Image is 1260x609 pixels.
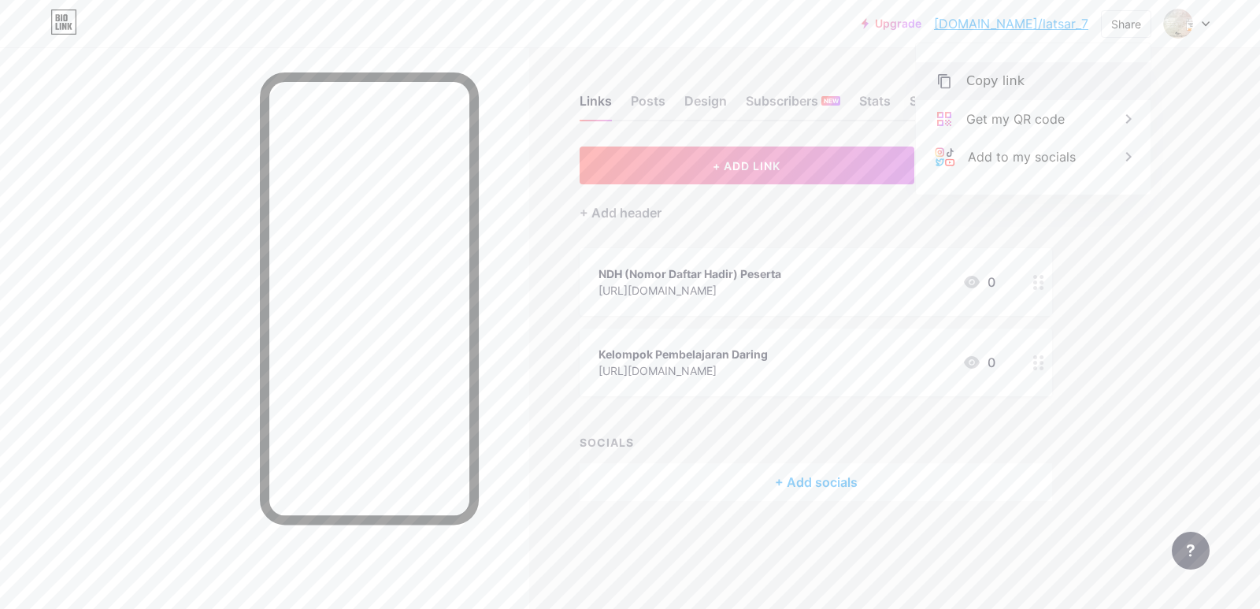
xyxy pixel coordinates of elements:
[684,91,727,120] div: Design
[598,346,768,362] div: Kelompok Pembelajaran Daring
[968,147,1076,166] div: Add to my socials
[580,463,1052,501] div: + Add socials
[631,91,665,120] div: Posts
[580,147,914,184] button: + ADD LINK
[1111,16,1141,32] div: Share
[966,110,1065,128] div: Get my QR code
[1163,9,1193,39] img: latsar_7
[962,273,995,292] div: 0
[862,17,921,30] a: Upgrade
[859,91,891,120] div: Stats
[713,159,780,173] span: + ADD LINK
[580,203,661,222] div: + Add header
[598,362,768,379] div: [URL][DOMAIN_NAME]
[580,91,612,120] div: Links
[598,266,781,282] div: NDH (Nomor Daftar Hadir) Peserta
[580,434,1052,451] div: SOCIALS
[934,14,1088,33] a: [DOMAIN_NAME]/latsar_7
[824,96,839,106] span: NEW
[910,91,960,120] div: Settings
[598,282,781,299] div: [URL][DOMAIN_NAME]
[966,72,1025,91] div: Copy link
[962,353,995,372] div: 0
[746,91,840,120] div: Subscribers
